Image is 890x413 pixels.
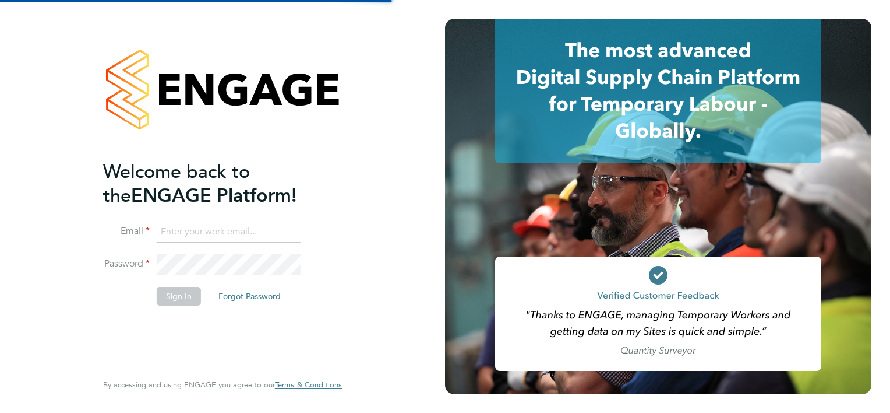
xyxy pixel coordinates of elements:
[275,380,342,390] span: Terms & Conditions
[103,380,342,390] span: By accessing and using ENGAGE you agree to our
[157,287,201,306] button: Sign In
[157,222,301,243] input: Enter your work email...
[103,225,150,237] label: Email
[103,160,330,208] h2: ENGAGE Platform!
[275,380,342,390] a: Terms & Conditions
[103,160,250,207] span: Welcome back to the
[209,287,290,306] button: Forgot Password
[103,258,150,270] label: Password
